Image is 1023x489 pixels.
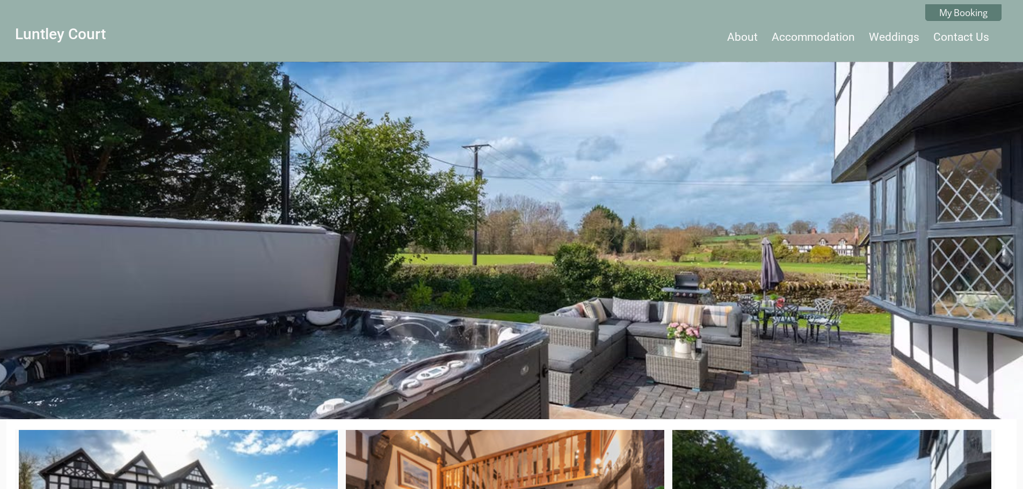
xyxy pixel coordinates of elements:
[15,25,149,43] a: Luntley Court
[772,31,855,43] a: Accommodation
[727,31,758,43] a: About
[925,4,1002,21] a: My Booking
[933,31,989,43] a: Contact Us
[869,31,919,43] a: Weddings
